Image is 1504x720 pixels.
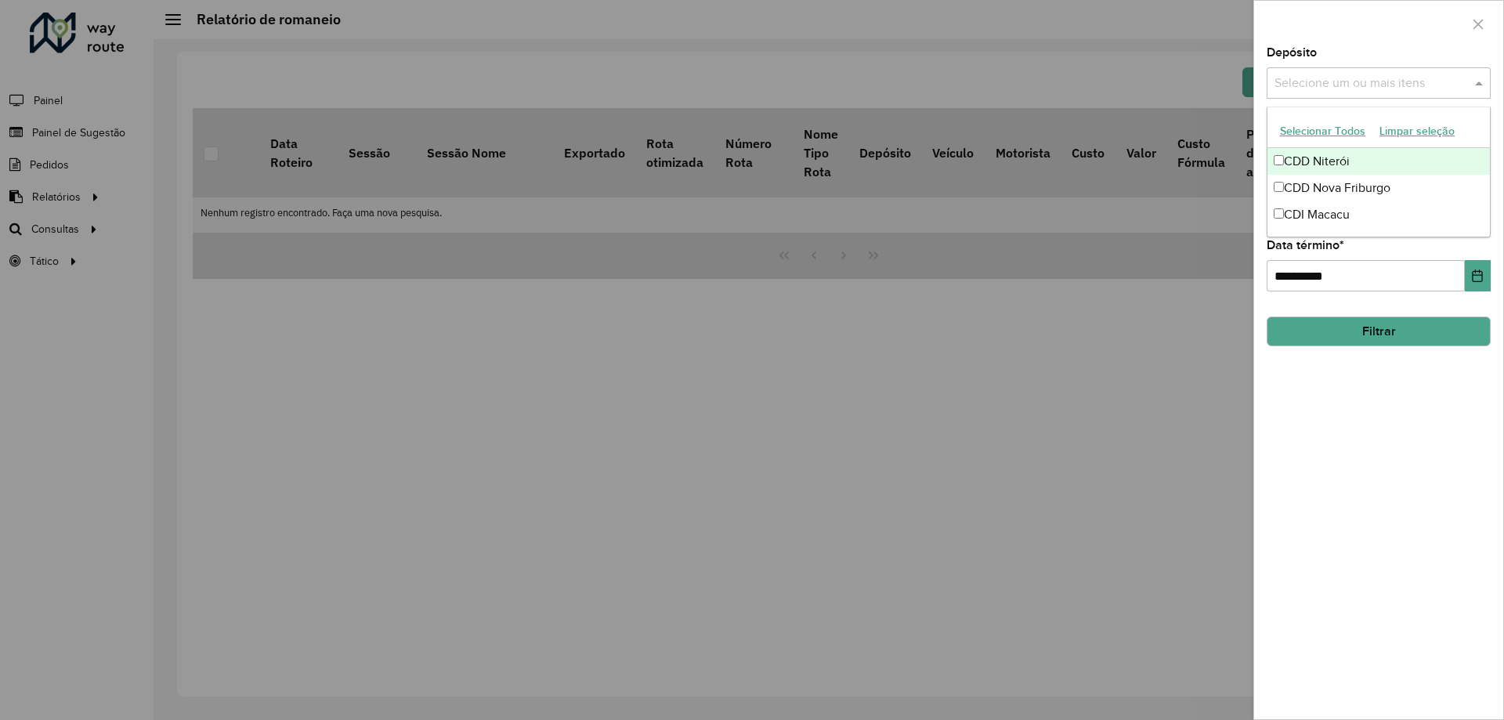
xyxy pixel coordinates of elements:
label: Depósito [1267,43,1317,62]
button: Selecionar Todos [1273,119,1372,143]
button: Filtrar [1267,317,1491,346]
div: CDD Nova Friburgo [1267,175,1490,201]
label: Data término [1267,236,1344,255]
div: CDD Niterói [1267,148,1490,175]
button: Limpar seleção [1372,119,1462,143]
ng-dropdown-panel: Options list [1267,107,1491,237]
div: CDI Macacu [1267,201,1490,228]
button: Choose Date [1465,260,1491,291]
